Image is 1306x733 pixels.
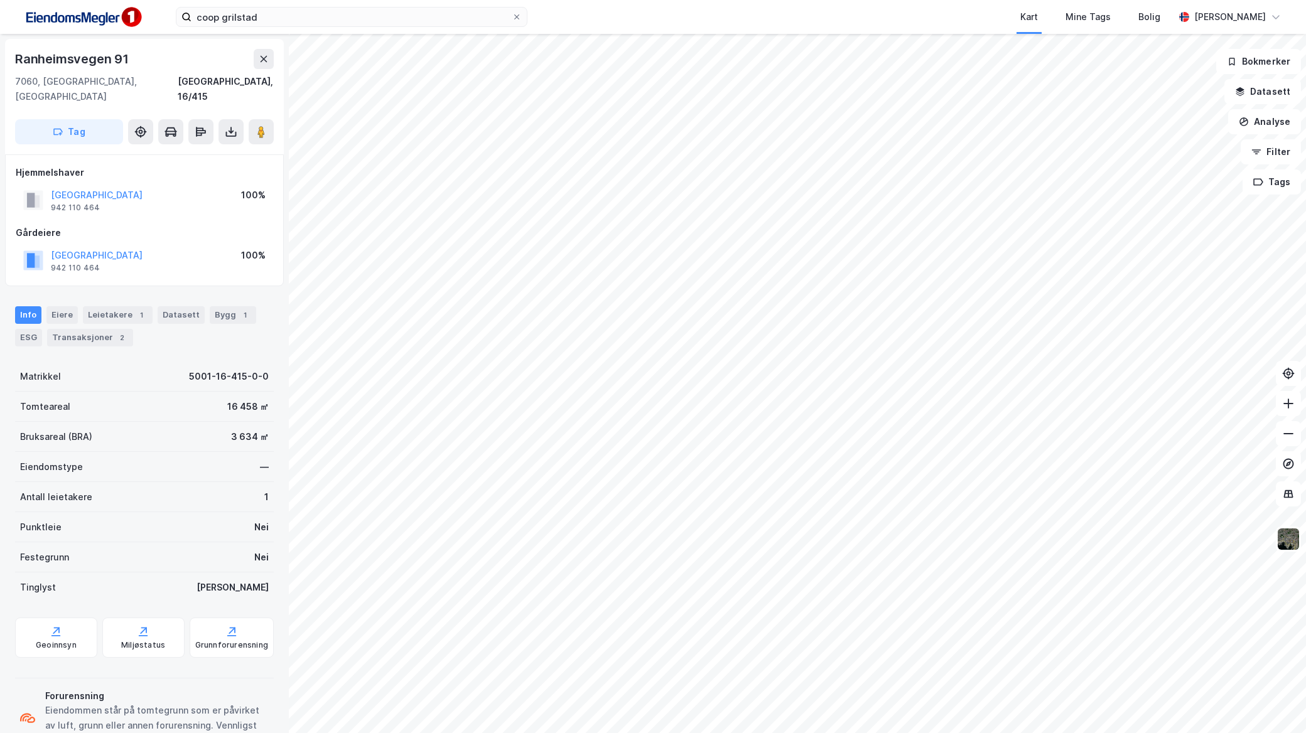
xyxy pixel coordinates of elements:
[20,399,70,414] div: Tomteareal
[1194,9,1266,24] div: [PERSON_NAME]
[1228,109,1301,134] button: Analyse
[36,640,77,650] div: Geoinnsyn
[254,520,269,535] div: Nei
[15,74,178,104] div: 7060, [GEOGRAPHIC_DATA], [GEOGRAPHIC_DATA]
[241,248,266,263] div: 100%
[264,490,269,505] div: 1
[1243,673,1306,733] iframe: Chat Widget
[1243,673,1306,733] div: Kontrollprogram for chat
[83,306,153,324] div: Leietakere
[210,306,256,324] div: Bygg
[20,429,92,444] div: Bruksareal (BRA)
[1243,169,1301,195] button: Tags
[15,119,123,144] button: Tag
[51,203,100,213] div: 942 110 464
[15,329,42,346] div: ESG
[192,8,512,26] input: Søk på adresse, matrikkel, gårdeiere, leietakere eller personer
[20,520,62,535] div: Punktleie
[16,225,273,240] div: Gårdeiere
[15,49,131,69] div: Ranheimsvegen 91
[20,490,92,505] div: Antall leietakere
[1224,79,1301,104] button: Datasett
[158,306,205,324] div: Datasett
[20,369,61,384] div: Matrikkel
[16,165,273,180] div: Hjemmelshaver
[51,263,100,273] div: 942 110 464
[46,306,78,324] div: Eiere
[227,399,269,414] div: 16 458 ㎡
[121,640,165,650] div: Miljøstatus
[189,369,269,384] div: 5001-16-415-0-0
[1138,9,1160,24] div: Bolig
[1066,9,1111,24] div: Mine Tags
[20,459,83,474] div: Eiendomstype
[1216,49,1301,74] button: Bokmerker
[20,3,146,31] img: F4PB6Px+NJ5v8B7XTbfpPpyloAAAAASUVORK5CYII=
[1276,527,1300,551] img: 9k=
[135,309,148,321] div: 1
[260,459,269,474] div: —
[45,688,269,704] div: Forurensning
[1241,139,1301,164] button: Filter
[239,309,251,321] div: 1
[15,306,41,324] div: Info
[116,331,128,344] div: 2
[178,74,274,104] div: [GEOGRAPHIC_DATA], 16/415
[197,580,269,595] div: [PERSON_NAME]
[20,580,56,595] div: Tinglyst
[195,640,268,650] div: Grunnforurensning
[231,429,269,444] div: 3 634 ㎡
[47,329,133,346] div: Transaksjoner
[1020,9,1038,24] div: Kart
[241,188,266,203] div: 100%
[20,550,69,565] div: Festegrunn
[254,550,269,565] div: Nei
